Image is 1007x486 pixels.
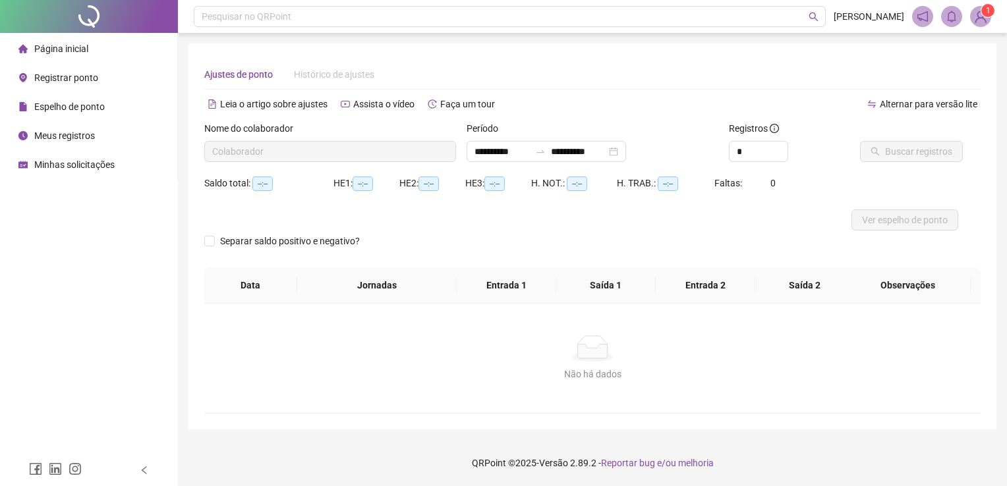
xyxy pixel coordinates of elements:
span: --:-- [418,176,439,191]
span: youtube [341,99,350,109]
button: Ver espelho de ponto [851,209,958,230]
span: Página inicial [34,43,88,54]
span: to [535,146,546,157]
span: --:-- [353,176,373,191]
span: instagram [69,462,82,475]
th: Saída 1 [556,267,656,304]
span: facebook [29,462,42,475]
span: Versão [539,458,568,468]
span: notification [917,11,929,22]
span: Espelho de ponto [34,101,105,112]
label: Período [467,121,507,136]
th: Data [204,267,297,304]
span: linkedin [49,462,62,475]
span: Reportar bug e/ou melhoria [601,458,714,468]
span: search [809,12,819,22]
span: Registros [729,121,779,136]
label: Nome do colaborador [204,121,302,136]
footer: QRPoint © 2025 - 2.89.2 - [178,440,1007,486]
button: Buscar registros [860,141,963,162]
th: Saída 2 [755,267,855,304]
th: Entrada 1 [457,267,556,304]
span: Ajustes de ponto [204,69,273,80]
span: Faça um tour [440,99,495,109]
span: home [18,44,28,53]
span: Meus registros [34,130,95,141]
span: Registrar ponto [34,72,98,83]
span: --:-- [567,176,587,191]
span: Assista o vídeo [353,99,415,109]
span: [PERSON_NAME] [834,9,904,24]
th: Observações [844,267,971,304]
th: Jornadas [297,267,457,304]
span: info-circle [770,124,779,133]
span: history [428,99,437,109]
span: swap [867,99,877,109]
span: environment [18,73,28,82]
div: Não há dados [220,367,965,381]
th: Entrada 2 [656,267,755,304]
span: swap-right [535,146,546,157]
img: 90224 [971,7,991,26]
span: clock-circle [18,131,28,140]
span: 1 [986,6,991,15]
span: Histórico de ajustes [294,69,374,80]
span: --:-- [484,176,505,191]
span: Separar saldo positivo e negativo? [215,234,365,248]
span: --:-- [252,176,273,191]
span: Faltas: [714,178,744,188]
span: bell [946,11,958,22]
span: Minhas solicitações [34,159,115,170]
span: Observações [855,278,960,292]
span: file [18,102,28,111]
div: Saldo total: [204,176,333,191]
div: HE 2: [399,176,465,191]
span: Alternar para versão lite [880,99,977,109]
div: HE 1: [333,176,399,191]
span: schedule [18,160,28,169]
span: --:-- [658,176,678,191]
span: left [140,466,149,475]
div: HE 3: [465,176,531,191]
div: H. TRAB.: [617,176,714,191]
div: H. NOT.: [531,176,617,191]
sup: Atualize o seu contato no menu Meus Dados [981,4,994,17]
span: 0 [770,178,776,188]
span: Leia o artigo sobre ajustes [220,99,328,109]
span: file-text [208,99,217,109]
